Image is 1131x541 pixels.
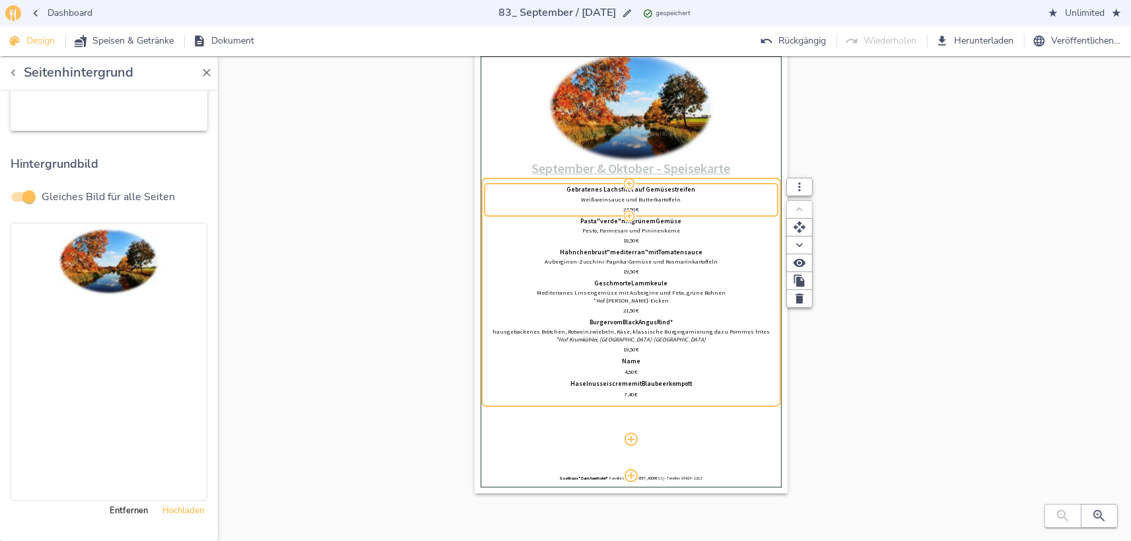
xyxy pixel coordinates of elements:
div: Name4,50€ [488,355,775,378]
span: Unlimited [1049,5,1120,22]
div: Weißweinsauce und Butterkartoffeln24,50€ [488,184,775,216]
span: Gleiches Bild für alle Seiten [42,189,175,205]
span: Herunterladen [938,33,1013,50]
span: Pasta [581,218,598,226]
span: Rückgängig [763,33,826,50]
button: Veröffentlichen… [1030,29,1126,54]
div: HaselnusseiscrememitBlaubeerkompott7,40€ [488,378,775,400]
button: Entfernen [106,501,151,521]
span: Hochladen [162,503,204,519]
button: Speise / Getränk hinzufügen [623,177,636,190]
button: Herunterladen [933,29,1019,54]
span: mit [648,249,658,257]
svg: Löschen [793,292,806,305]
span: € [636,307,639,314]
span: grünem [632,218,656,226]
span: Angus [638,319,657,327]
span: Black [623,319,638,327]
p: Auberginen-Zucchini-Paprika-Gemüse und Rosmarinkartoffeln [488,258,775,266]
svg: Modul Optionen [793,180,806,194]
button: Modul hinzufügen [623,468,639,484]
span: Burger [590,319,610,327]
p: Weißweinsauce und Butterkartoffeln [488,196,775,203]
div: GeschmorteLammkeuleMediterranes Linsengemüse mit Aubergine und Feta, grüne Bohnen*Hof [PERSON_NAM... [488,277,775,316]
button: Dokument [190,29,259,54]
span: mit [632,380,642,388]
button: Modul hinzufügen [623,431,639,447]
p: Mediterranes Linsengemüse mit Aubergine und Feta, grüne Bohnen [488,289,775,297]
div: BurgervomBlackAngusRind*hausgebackenes Brötchen, Rotweinzwiebeln, Käse, klassische Burgergarnieru... [488,316,775,355]
span: € [636,205,639,213]
h1: Seitenhintergrund [11,66,207,79]
span: gespeichert [656,8,691,19]
p: hausgebackenes Brötchen, Rotweinzwiebeln, Käse, klassische Burgergarnierung dazu Pommes frites [488,328,775,336]
div: Weißweinsauce und Butterkartoffeln24,50€Pasta"verde"mitgrünemGemüsePesto, Parmesan und Pininenker... [488,181,775,404]
span: Veröffentlichen… [1035,33,1120,50]
svg: Zuletzt gespeichert: 03.09.2025 12:06 Uhr [643,9,653,18]
span: Design [11,33,55,50]
span: Blaubeerkompott [642,380,692,388]
span: vom [610,319,623,327]
span: Hähnchenbrust [560,249,607,257]
button: Speisen & Getränke [71,29,179,54]
h2: Hintergrundbild [11,157,207,172]
span: 18,50 [624,236,636,244]
span: "verde" [598,218,622,226]
span: Name [622,358,640,366]
span: 19,50 [624,268,636,275]
svg: Verschieben [793,221,806,234]
em: *Hof Krumkühler, [GEOGRAPHIC_DATA]-[GEOGRAPHIC_DATA] [557,336,706,343]
span: € [635,390,638,398]
span: € [636,345,639,353]
span: Gemüse [656,218,682,226]
p: *Hof [PERSON_NAME]-Eicken [488,297,775,305]
span: 4,50 [625,368,634,375]
span: Speisen & Getränke [77,33,174,50]
span: 21,50 [624,307,636,314]
span: € [635,368,638,375]
svg: Zeigen / verbergen [793,256,806,270]
button: Dashboard [26,1,98,26]
span: Geschmorte [595,280,632,288]
span: € [636,236,639,244]
span: 19,50 [624,345,636,353]
span: Haselnusseiscreme [570,380,632,388]
span: Rind* [657,319,673,327]
span: 24,50 [624,205,636,213]
span: Tomatensauce [658,249,703,257]
p: Pesto, Parmesan und Pininenkerne [488,227,775,234]
span: Dashboard [32,5,92,22]
span: "mediterran" [607,249,648,257]
div: Pasta"verde"mitgrünemGemüsePesto, Parmesan und Pininenkerne18,50€ [488,215,775,246]
button: Rückgängig [757,29,831,54]
span: Dokument [195,33,254,50]
div: Hähnchenbrust"mediterran"mitTomatensauceAuberginen-Zucchini-Paprika-Gemüse und Rosmarinkartoffeln... [488,246,775,277]
span: 7,40 [625,390,634,398]
svg: Nach unten [793,238,806,252]
span: Entfernen [110,503,148,519]
button: Hochladen [159,501,207,521]
button: Design [5,29,60,54]
button: Unlimited [1044,1,1126,26]
span: Lammkeule [632,280,668,288]
span: € [636,268,639,275]
input: … [497,4,619,22]
svg: Duplizieren [793,274,806,287]
span: mit [622,218,632,226]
